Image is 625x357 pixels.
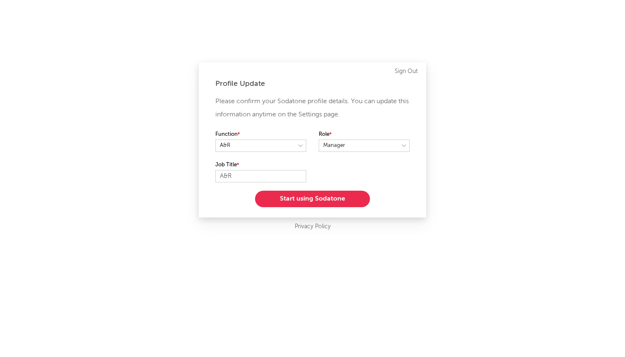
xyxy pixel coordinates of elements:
[255,191,370,207] button: Start using Sodatone
[215,79,410,89] div: Profile Update
[215,160,306,170] label: Job Title
[215,130,306,139] label: Function
[395,66,418,76] a: Sign Out
[295,222,331,232] a: Privacy Policy
[215,95,410,121] p: Please confirm your Sodatone profile details. You can update this information anytime on the Sett...
[319,130,410,139] label: Role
